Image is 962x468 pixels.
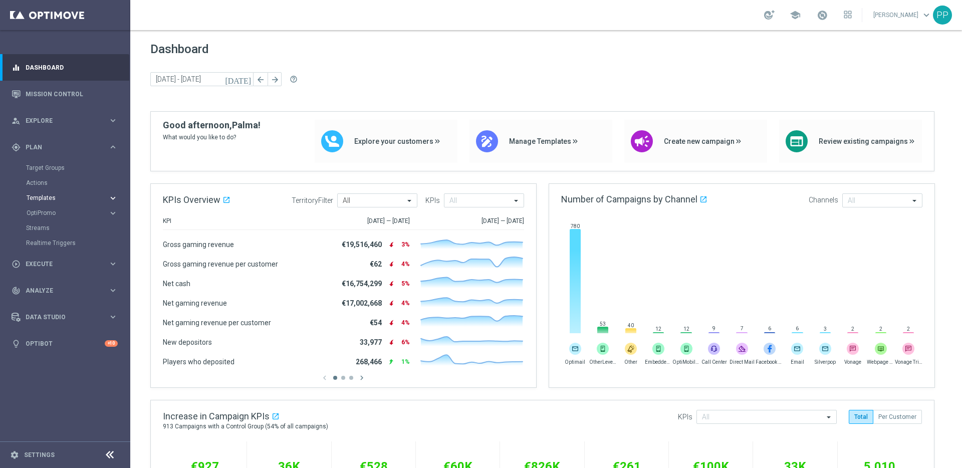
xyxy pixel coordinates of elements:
div: PP [933,6,952,25]
i: keyboard_arrow_right [108,312,118,322]
a: Realtime Triggers [26,239,104,247]
i: gps_fixed [12,143,21,152]
button: Templates keyboard_arrow_right [26,194,118,202]
div: Templates [27,195,108,201]
a: Dashboard [26,54,118,81]
i: lightbulb [12,339,21,348]
i: keyboard_arrow_right [108,208,118,218]
button: equalizer Dashboard [11,64,118,72]
i: person_search [12,116,21,125]
span: Plan [26,144,108,150]
button: OptiPromo keyboard_arrow_right [26,209,118,217]
a: Actions [26,179,104,187]
a: Streams [26,224,104,232]
span: Analyze [26,288,108,294]
div: Plan [12,143,108,152]
i: keyboard_arrow_right [108,142,118,152]
div: Realtime Triggers [26,236,129,251]
div: Explore [12,116,108,125]
div: OptiPromo [26,205,129,220]
div: Data Studio [12,313,108,322]
div: Analyze [12,286,108,295]
span: keyboard_arrow_down [921,10,932,21]
button: Mission Control [11,90,118,98]
a: Mission Control [26,81,118,107]
div: Templates [26,190,129,205]
button: Data Studio keyboard_arrow_right [11,313,118,321]
div: Optibot [12,330,118,357]
a: [PERSON_NAME]keyboard_arrow_down [872,8,933,23]
span: Execute [26,261,108,267]
span: Templates [27,195,98,201]
i: keyboard_arrow_right [108,116,118,125]
div: Actions [26,175,129,190]
span: Data Studio [26,314,108,320]
i: track_changes [12,286,21,295]
a: Settings [24,452,55,458]
a: Optibot [26,330,105,357]
div: Streams [26,220,129,236]
button: person_search Explore keyboard_arrow_right [11,117,118,125]
div: Mission Control [12,81,118,107]
i: play_circle_outline [12,260,21,269]
div: Target Groups [26,160,129,175]
button: track_changes Analyze keyboard_arrow_right [11,287,118,295]
button: play_circle_outline Execute keyboard_arrow_right [11,260,118,268]
i: keyboard_arrow_right [108,259,118,269]
span: OptiPromo [27,210,98,216]
i: equalizer [12,63,21,72]
button: lightbulb Optibot +10 [11,340,118,348]
i: settings [10,450,19,459]
a: Target Groups [26,164,104,172]
button: gps_fixed Plan keyboard_arrow_right [11,143,118,151]
span: school [790,10,801,21]
div: Execute [12,260,108,269]
i: keyboard_arrow_right [108,193,118,203]
span: Explore [26,118,108,124]
i: keyboard_arrow_right [108,286,118,295]
div: Dashboard [12,54,118,81]
div: OptiPromo [27,210,108,216]
div: +10 [105,340,118,347]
